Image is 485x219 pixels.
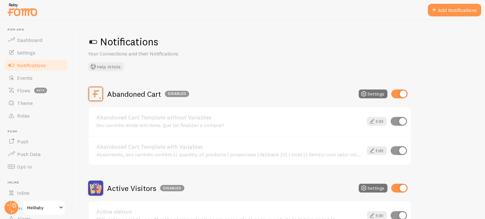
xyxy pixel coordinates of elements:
[4,46,69,59] a: Settings
[17,62,46,68] span: Notifications
[96,209,363,215] a: Active visitors
[4,84,69,97] a: Flows beta
[4,109,69,122] a: Rules
[4,187,69,199] a: Inline
[4,72,69,84] a: Events
[359,89,387,98] button: Settings
[4,160,69,173] a: Opt-In
[160,185,184,191] div: Disabled
[4,34,69,46] a: Dashboard
[96,115,363,120] a: Abandoned Cart Template without Variables
[17,75,33,81] span: Events
[88,62,124,71] button: Help Article
[17,49,35,56] span: Settings
[367,117,387,126] a: Edit
[17,87,30,94] span: Flows
[7,2,38,18] img: fomo-relay-logo-orange.svg
[96,152,363,157] div: Atualmente, seu carrinho contém {{ quantity_of_products | propercase | fallback [0] | bold }} ite...
[165,91,189,97] div: Disabled
[17,190,29,196] span: Inline
[107,183,184,193] h2: Active Visitors
[34,88,47,93] span: beta
[88,35,470,48] h1: Notifications
[4,135,69,148] a: Push
[27,204,57,211] span: MelBaby
[107,89,189,99] h2: Abandoned Cart
[17,164,32,170] span: Opt-In
[88,50,240,57] p: Your Connections and their Notifications
[17,112,30,119] span: Rules
[4,59,69,72] a: Notifications
[23,200,65,215] a: MelBaby
[17,37,42,43] span: Dashboard
[4,97,69,109] a: Theme
[4,148,69,160] a: Push Data
[8,130,69,134] span: Push
[88,86,103,101] img: Abandoned Cart
[96,144,363,150] a: Abandoned Cart Template with Variables
[17,138,28,145] span: Push
[8,28,69,32] span: Pop-ups
[96,122,363,128] div: Seu carrinho ainda tem itens. Que tal finalizar a compra?
[17,100,33,106] span: Theme
[8,181,69,185] span: Inline
[359,184,387,193] button: Settings
[88,181,103,196] img: Active Visitors
[17,151,41,157] span: Push Data
[367,146,387,155] a: Edit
